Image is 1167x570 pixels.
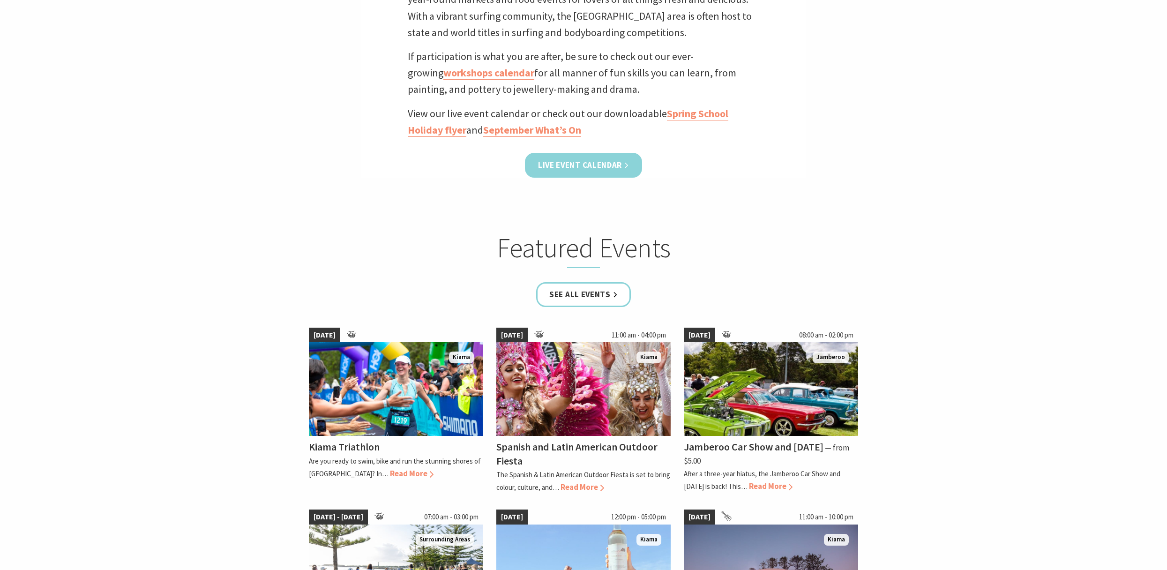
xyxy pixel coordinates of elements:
[309,328,483,494] a: [DATE] kiamatriathlon Kiama Kiama Triathlon Are you ready to swim, bike and run the stunning shor...
[419,510,483,525] span: 07:00 am - 03:00 pm
[309,457,481,478] p: Are you ready to swim, bike and run the stunning shores of [GEOGRAPHIC_DATA]? In…
[408,48,759,98] p: If participation is what you are after, be sure to check out our ever-growing for all manner of f...
[749,481,793,491] span: Read More
[684,328,858,494] a: [DATE] 08:00 am - 02:00 pm Jamberoo Car Show Jamberoo Jamberoo Car Show and [DATE] ⁠— from $5.00 ...
[794,328,858,343] span: 08:00 am - 02:00 pm
[400,232,767,268] h2: Featured Events
[636,352,661,363] span: Kiama
[496,440,658,467] h4: Spanish and Latin American Outdoor Fiesta
[824,534,849,546] span: Kiama
[496,328,671,494] a: [DATE] 11:00 am - 04:00 pm Dancers in jewelled pink and silver costumes with feathers, holding th...
[416,534,474,546] span: Surrounding Areas
[561,482,604,492] span: Read More
[525,153,642,178] a: Live Event Calendar
[496,328,528,343] span: [DATE]
[496,510,528,525] span: [DATE]
[684,440,823,453] h4: Jamberoo Car Show and [DATE]
[684,510,715,525] span: [DATE]
[449,352,474,363] span: Kiama
[684,342,858,436] img: Jamberoo Car Show
[390,468,434,479] span: Read More
[794,510,858,525] span: 11:00 am - 10:00 pm
[536,282,631,307] a: See all Events
[309,440,380,453] h4: Kiama Triathlon
[408,105,759,138] p: View our live event calendar or check out our downloadable and
[496,342,671,436] img: Dancers in jewelled pink and silver costumes with feathers, holding their hands up while smiling
[684,469,840,491] p: After a three-year hiatus, the Jamberoo Car Show and [DATE] is back! This…
[309,342,483,436] img: kiamatriathlon
[443,66,534,80] a: workshops calendar
[636,534,661,546] span: Kiama
[483,123,581,137] a: September What’s On
[408,107,728,137] a: Spring School Holiday flyer
[309,510,368,525] span: [DATE] - [DATE]
[606,510,671,525] span: 12:00 pm - 05:00 pm
[607,328,671,343] span: 11:00 am - 04:00 pm
[813,352,849,363] span: Jamberoo
[309,328,340,343] span: [DATE]
[496,470,670,492] p: The Spanish & Latin American Outdoor Fiesta is set to bring colour, culture, and…
[684,328,715,343] span: [DATE]
[684,442,849,465] span: ⁠— from $5.00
